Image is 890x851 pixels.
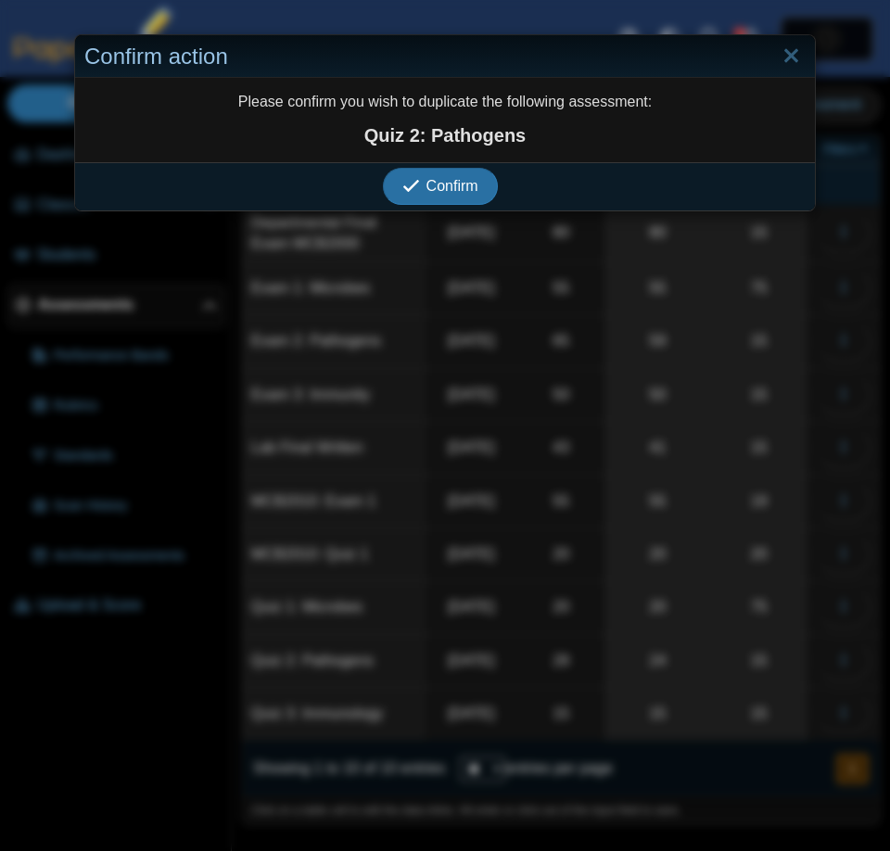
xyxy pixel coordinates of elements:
[777,41,806,72] a: Close
[75,35,815,79] div: Confirm action
[84,122,806,148] strong: Quiz 2: Pathogens
[383,168,497,205] button: Confirm
[426,178,478,194] span: Confirm
[75,78,815,161] div: Please confirm you wish to duplicate the following assessment:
